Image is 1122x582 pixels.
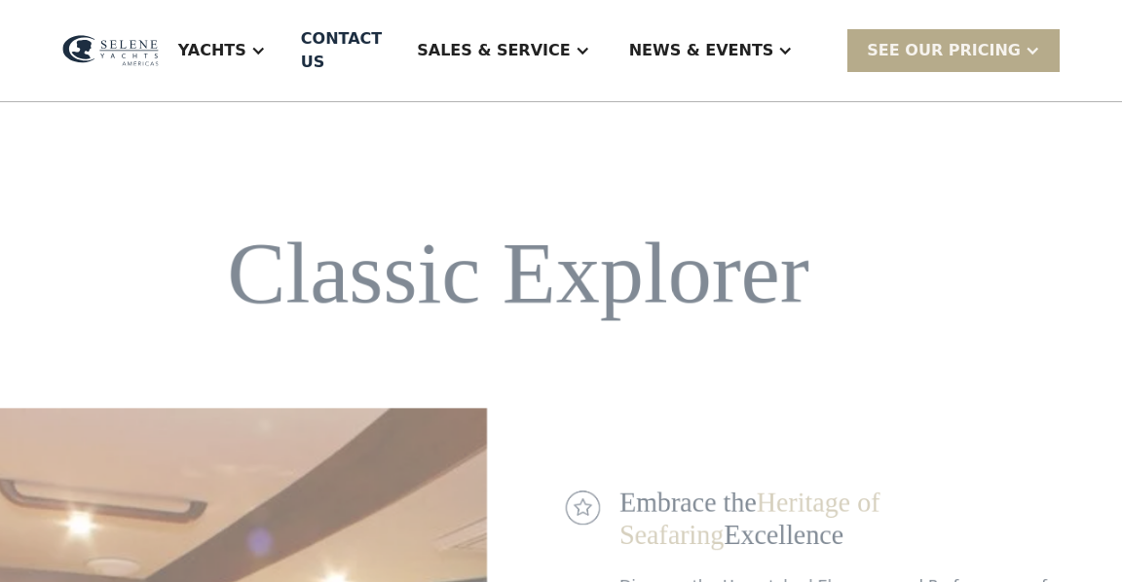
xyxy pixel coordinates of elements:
div: Sales & Service [417,39,570,62]
div: News & EVENTS [610,12,813,90]
img: icon [565,490,600,525]
div: Sales & Service [397,12,609,90]
div: Embrace the Excellence [619,486,1052,551]
h1: Classic Explorer [227,224,808,320]
div: Contact US [301,27,382,74]
span: Heritage of Seafaring [619,487,879,550]
div: Yachts [178,39,246,62]
div: Yachts [159,12,285,90]
div: News & EVENTS [629,39,774,62]
div: SEE Our Pricing [847,29,1060,71]
img: logo [62,35,159,66]
div: SEE Our Pricing [867,39,1021,62]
